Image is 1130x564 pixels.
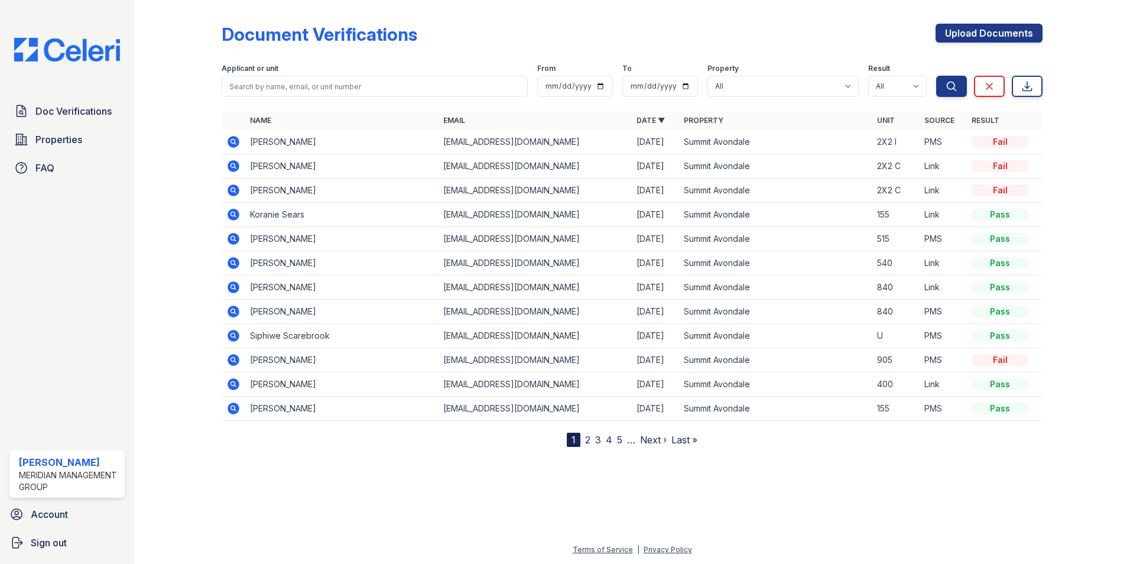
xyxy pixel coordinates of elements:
[439,372,632,397] td: [EMAIL_ADDRESS][DOMAIN_NAME]
[920,324,967,348] td: PMS
[632,154,679,179] td: [DATE]
[250,116,271,125] a: Name
[573,545,633,554] a: Terms of Service
[627,433,635,447] span: …
[439,203,632,227] td: [EMAIL_ADDRESS][DOMAIN_NAME]
[245,275,439,300] td: [PERSON_NAME]
[872,300,920,324] td: 840
[35,132,82,147] span: Properties
[245,324,439,348] td: Siphiwe Scarebrook
[640,434,667,446] a: Next ›
[245,179,439,203] td: [PERSON_NAME]
[679,179,872,203] td: Summit Avondale
[972,306,1028,317] div: Pass
[872,275,920,300] td: 840
[872,397,920,421] td: 155
[972,330,1028,342] div: Pass
[606,434,612,446] a: 4
[632,251,679,275] td: [DATE]
[222,24,417,45] div: Document Verifications
[872,179,920,203] td: 2X2 C
[679,324,872,348] td: Summit Avondale
[439,324,632,348] td: [EMAIL_ADDRESS][DOMAIN_NAME]
[637,116,665,125] a: Date ▼
[920,372,967,397] td: Link
[632,227,679,251] td: [DATE]
[31,536,67,550] span: Sign out
[972,209,1028,221] div: Pass
[920,251,967,275] td: Link
[679,372,872,397] td: Summit Avondale
[679,251,872,275] td: Summit Avondale
[972,354,1028,366] div: Fail
[632,324,679,348] td: [DATE]
[537,64,556,73] label: From
[679,203,872,227] td: Summit Avondale
[439,397,632,421] td: [EMAIL_ADDRESS][DOMAIN_NAME]
[707,64,739,73] label: Property
[222,64,278,73] label: Applicant or unit
[920,397,967,421] td: PMS
[585,434,590,446] a: 2
[595,434,601,446] a: 3
[920,300,967,324] td: PMS
[632,397,679,421] td: [DATE]
[872,251,920,275] td: 540
[439,154,632,179] td: [EMAIL_ADDRESS][DOMAIN_NAME]
[617,434,622,446] a: 5
[872,227,920,251] td: 515
[872,348,920,372] td: 905
[245,348,439,372] td: [PERSON_NAME]
[872,154,920,179] td: 2X2 C
[632,203,679,227] td: [DATE]
[972,403,1028,414] div: Pass
[245,397,439,421] td: [PERSON_NAME]
[920,154,967,179] td: Link
[972,136,1028,148] div: Fail
[245,300,439,324] td: [PERSON_NAME]
[245,251,439,275] td: [PERSON_NAME]
[679,348,872,372] td: Summit Avondale
[439,251,632,275] td: [EMAIL_ADDRESS][DOMAIN_NAME]
[19,469,120,493] div: Meridian Management Group
[679,397,872,421] td: Summit Avondale
[972,257,1028,269] div: Pass
[35,104,112,118] span: Doc Verifications
[972,233,1028,245] div: Pass
[632,130,679,154] td: [DATE]
[679,275,872,300] td: Summit Avondale
[679,300,872,324] td: Summit Avondale
[245,154,439,179] td: [PERSON_NAME]
[5,38,129,61] img: CE_Logo_Blue-a8612792a0a2168367f1c8372b55b34899dd931a85d93a1a3d3e32e68fde9ad4.png
[972,378,1028,390] div: Pass
[920,130,967,154] td: PMS
[972,281,1028,293] div: Pass
[632,372,679,397] td: [DATE]
[637,545,639,554] div: |
[35,161,54,175] span: FAQ
[644,545,692,554] a: Privacy Policy
[972,116,999,125] a: Result
[245,227,439,251] td: [PERSON_NAME]
[632,275,679,300] td: [DATE]
[872,130,920,154] td: 2X2 I
[632,348,679,372] td: [DATE]
[972,184,1028,196] div: Fail
[920,179,967,203] td: Link
[622,64,632,73] label: To
[632,300,679,324] td: [DATE]
[245,203,439,227] td: Koranie Sears
[679,227,872,251] td: Summit Avondale
[872,203,920,227] td: 155
[920,203,967,227] td: Link
[920,275,967,300] td: Link
[924,116,954,125] a: Source
[5,531,129,555] a: Sign out
[936,24,1043,43] a: Upload Documents
[872,324,920,348] td: U
[877,116,895,125] a: Unit
[443,116,465,125] a: Email
[9,99,125,123] a: Doc Verifications
[9,128,125,151] a: Properties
